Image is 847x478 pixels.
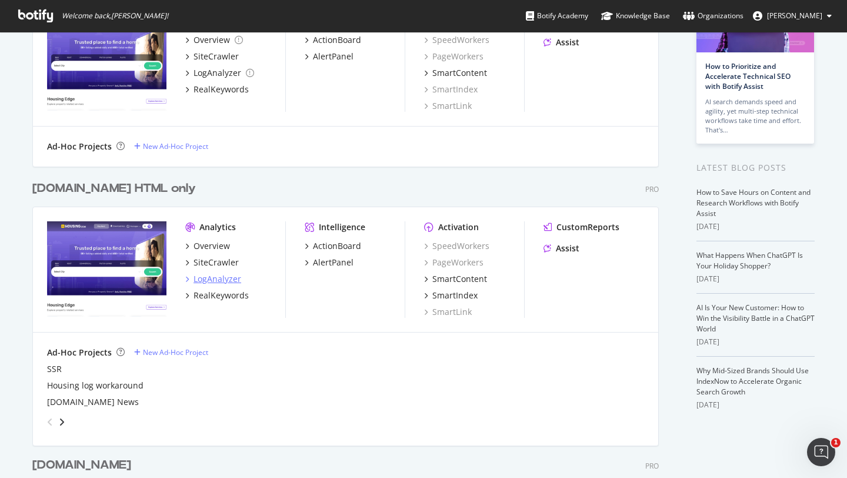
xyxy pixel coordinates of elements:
[424,34,489,46] a: SpeedWorkers
[32,180,196,197] div: [DOMAIN_NAME] HTML only
[807,438,835,466] iframe: Intercom live chat
[696,337,815,347] div: [DATE]
[143,141,208,151] div: New Ad-Hoc Project
[185,273,241,285] a: LogAnalyzer
[194,34,230,46] div: Overview
[313,257,354,268] div: AlertPanel
[62,11,168,21] span: Welcome back, [PERSON_NAME] !
[185,257,239,268] a: SiteCrawler
[47,15,166,111] img: Housing News Crawl
[134,141,208,151] a: New Ad-Hoc Project
[47,396,139,408] a: [DOMAIN_NAME] News
[424,306,472,318] a: SmartLink
[194,257,239,268] div: SiteCrawler
[696,274,815,284] div: [DATE]
[194,84,249,95] div: RealKeywords
[645,461,659,471] div: Pro
[705,97,805,135] div: AI search demands speed and agility, yet multi-step technical workflows take time and effort. Tha...
[543,243,579,254] a: Assist
[424,273,487,285] a: SmartContent
[424,290,478,301] a: SmartIndex
[47,141,112,152] div: Ad-Hoc Projects
[185,34,243,46] a: Overview
[556,36,579,48] div: Assist
[313,34,361,46] div: ActionBoard
[601,10,670,22] div: Knowledge Base
[143,347,208,357] div: New Ad-Hoc Project
[831,438,841,447] span: 1
[432,67,487,79] div: SmartContent
[743,6,841,25] button: [PERSON_NAME]
[32,180,201,197] a: [DOMAIN_NAME] HTML only
[683,10,743,22] div: Organizations
[47,347,112,358] div: Ad-Hoc Projects
[47,380,144,391] a: Housing log workaround
[424,240,489,252] a: SpeedWorkers
[47,363,62,375] a: SSR
[526,10,588,22] div: Botify Academy
[313,51,354,62] div: AlertPanel
[424,257,483,268] a: PageWorkers
[194,273,241,285] div: LogAnalyzer
[58,416,66,428] div: angle-right
[32,457,136,474] a: [DOMAIN_NAME]
[696,187,811,218] a: How to Save Hours on Content and Research Workflows with Botify Assist
[432,290,478,301] div: SmartIndex
[32,457,131,474] div: [DOMAIN_NAME]
[696,303,815,334] a: AI Is Your New Customer: How to Win the Visibility Battle in a ChatGPT World
[185,51,239,62] a: SiteCrawler
[305,51,354,62] a: AlertPanel
[696,250,803,271] a: What Happens When ChatGPT Is Your Holiday Shopper?
[305,240,361,252] a: ActionBoard
[424,51,483,62] a: PageWorkers
[305,257,354,268] a: AlertPanel
[432,273,487,285] div: SmartContent
[424,100,472,112] a: SmartLink
[313,240,361,252] div: ActionBoard
[185,84,249,95] a: RealKeywords
[556,221,619,233] div: CustomReports
[194,290,249,301] div: RealKeywords
[645,184,659,194] div: Pro
[556,243,579,254] div: Assist
[199,221,236,233] div: Analytics
[696,400,815,410] div: [DATE]
[194,240,230,252] div: Overview
[319,221,365,233] div: Intelligence
[305,34,361,46] a: ActionBoard
[543,221,619,233] a: CustomReports
[185,240,230,252] a: Overview
[194,67,241,79] div: LogAnalyzer
[438,221,479,233] div: Activation
[767,11,822,21] span: Nikhil Pipal
[696,366,809,397] a: Why Mid-Sized Brands Should Use IndexNow to Accelerate Organic Search Growth
[424,84,478,95] a: SmartIndex
[705,61,791,91] a: How to Prioritize and Accelerate Technical SEO with Botify Assist
[696,161,815,174] div: Latest Blog Posts
[185,290,249,301] a: RealKeywords
[47,221,166,317] img: www.Housing.com
[42,413,58,431] div: angle-left
[134,347,208,357] a: New Ad-Hoc Project
[424,67,487,79] a: SmartContent
[696,221,815,232] div: [DATE]
[194,51,239,62] div: SiteCrawler
[185,67,254,79] a: LogAnalyzer
[543,36,579,48] a: Assist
